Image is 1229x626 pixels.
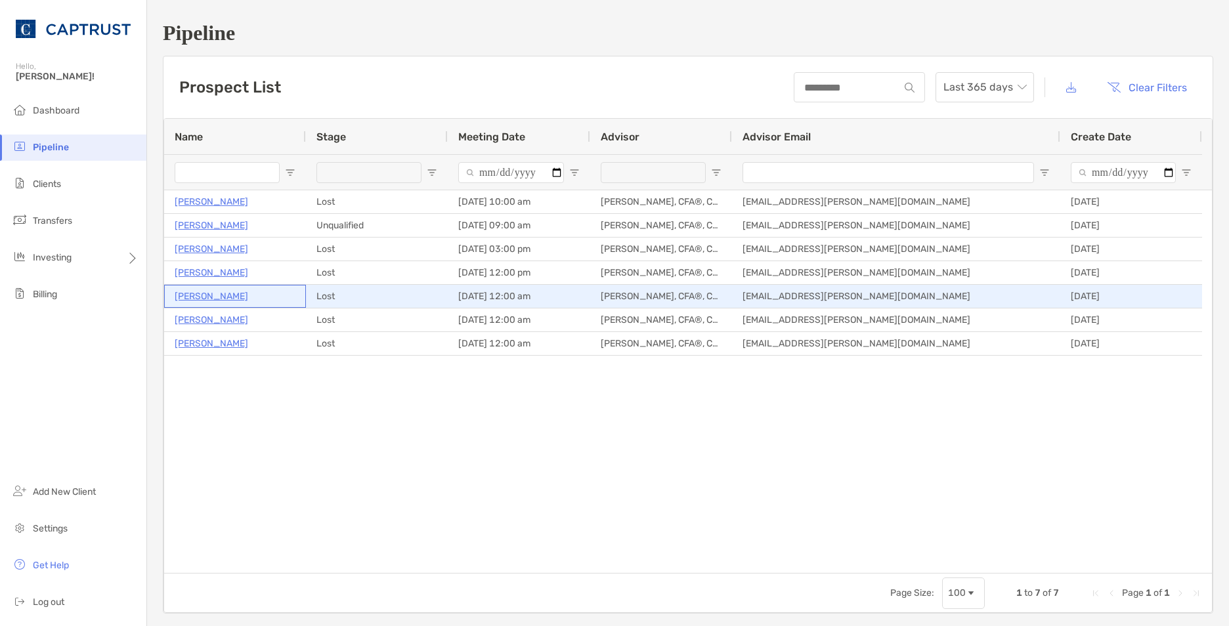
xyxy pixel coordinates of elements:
span: 7 [1053,587,1059,598]
p: [PERSON_NAME] [175,194,248,210]
div: [DATE] [1060,332,1202,355]
input: Meeting Date Filter Input [458,162,564,183]
div: First Page [1090,588,1101,598]
img: transfers icon [12,212,28,228]
span: Log out [33,596,64,608]
a: [PERSON_NAME] [175,288,248,304]
div: Lost [306,261,448,284]
div: [DATE] 12:00 pm [448,261,590,284]
div: [DATE] 12:00 am [448,285,590,308]
div: Page Size [942,577,985,609]
div: [DATE] 12:00 am [448,308,590,331]
div: [DATE] [1060,261,1202,284]
div: [PERSON_NAME], CFA®, CFP® [590,285,732,308]
span: Transfers [33,215,72,226]
h3: Prospect List [179,78,281,96]
div: [DATE] 03:00 pm [448,238,590,261]
a: [PERSON_NAME] [175,241,248,257]
div: Unqualified [306,214,448,237]
span: Billing [33,289,57,300]
span: Last 365 days [943,73,1026,102]
img: settings icon [12,520,28,535]
div: [PERSON_NAME], CFA®, CFP® [590,308,732,331]
img: billing icon [12,285,28,301]
span: Clients [33,178,61,190]
img: investing icon [12,249,28,264]
span: to [1024,587,1033,598]
div: [EMAIL_ADDRESS][PERSON_NAME][DOMAIN_NAME] [732,190,1060,213]
img: dashboard icon [12,102,28,117]
img: clients icon [12,175,28,191]
div: [DATE] [1060,308,1202,331]
span: 1 [1146,587,1152,598]
div: Lost [306,332,448,355]
span: Dashboard [33,105,79,116]
span: Page [1122,587,1144,598]
span: 7 [1035,587,1041,598]
span: Pipeline [33,142,69,153]
span: Create Date [1071,131,1131,143]
span: Add New Client [33,486,96,497]
img: add_new_client icon [12,483,28,499]
div: Lost [306,285,448,308]
span: Get Help [33,560,69,571]
div: [DATE] [1060,190,1202,213]
span: 1 [1164,587,1170,598]
span: Settings [33,523,68,534]
span: of [1043,587,1051,598]
span: Investing [33,252,72,263]
div: [EMAIL_ADDRESS][PERSON_NAME][DOMAIN_NAME] [732,214,1060,237]
div: Lost [306,308,448,331]
div: [DATE] 09:00 am [448,214,590,237]
img: input icon [905,83,915,93]
div: Page Size: [890,587,934,598]
div: [PERSON_NAME], CFA®, CFP® [590,214,732,237]
button: Clear Filters [1097,73,1197,102]
img: logout icon [12,593,28,609]
input: Name Filter Input [175,162,280,183]
button: Open Filter Menu [569,167,580,178]
a: [PERSON_NAME] [175,217,248,234]
input: Create Date Filter Input [1071,162,1176,183]
div: Last Page [1191,588,1201,598]
span: Stage [316,131,346,143]
a: [PERSON_NAME] [175,335,248,352]
div: [PERSON_NAME], CFA®, CFP® [590,261,732,284]
span: Meeting Date [458,131,525,143]
img: pipeline icon [12,138,28,154]
span: Name [175,131,203,143]
input: Advisor Email Filter Input [743,162,1034,183]
div: Lost [306,238,448,261]
span: [PERSON_NAME]! [16,71,139,82]
button: Open Filter Menu [427,167,437,178]
div: [DATE] [1060,285,1202,308]
span: Advisor [601,131,639,143]
div: [PERSON_NAME], CFA®, CFP® [590,332,732,355]
div: [EMAIL_ADDRESS][PERSON_NAME][DOMAIN_NAME] [732,332,1060,355]
div: [DATE] [1060,214,1202,237]
a: [PERSON_NAME] [175,312,248,328]
div: [PERSON_NAME], CFA®, CFP® [590,190,732,213]
div: Previous Page [1106,588,1117,598]
div: 100 [948,587,966,598]
div: Next Page [1175,588,1186,598]
button: Open Filter Menu [1181,167,1192,178]
span: 1 [1016,587,1022,598]
div: [DATE] [1060,238,1202,261]
div: [DATE] 12:00 am [448,332,590,355]
span: Advisor Email [743,131,811,143]
div: [DATE] 10:00 am [448,190,590,213]
div: Lost [306,190,448,213]
button: Open Filter Menu [285,167,295,178]
div: [EMAIL_ADDRESS][PERSON_NAME][DOMAIN_NAME] [732,261,1060,284]
a: [PERSON_NAME] [175,264,248,281]
div: [EMAIL_ADDRESS][PERSON_NAME][DOMAIN_NAME] [732,238,1060,261]
span: of [1154,587,1162,598]
button: Open Filter Menu [1039,167,1050,178]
